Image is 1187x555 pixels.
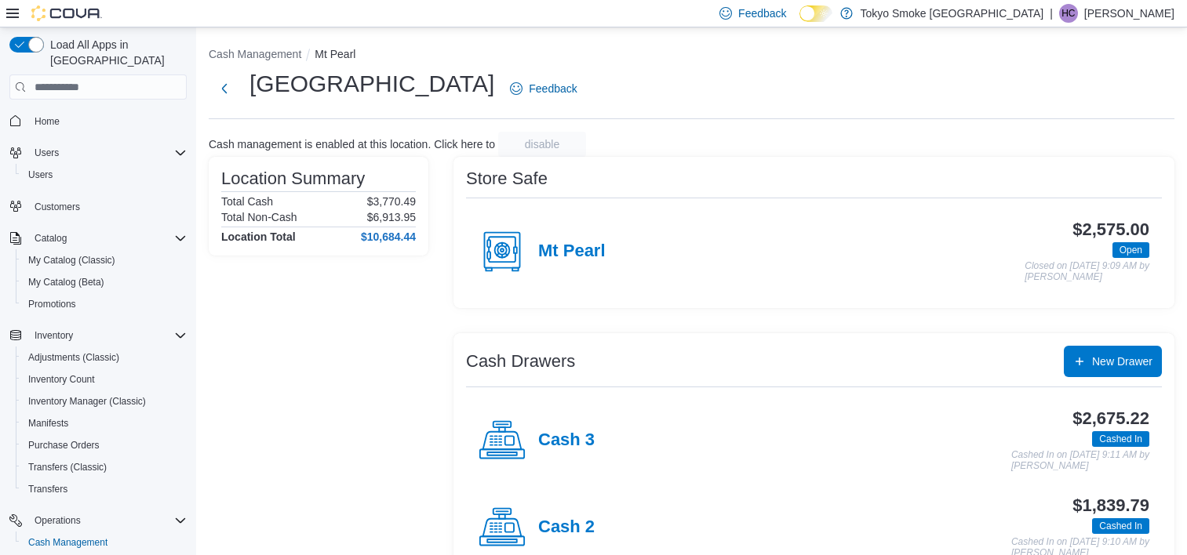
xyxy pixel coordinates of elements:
[209,48,301,60] button: Cash Management
[16,531,193,553] button: Cash Management
[22,251,122,270] a: My Catalog (Classic)
[1120,243,1142,257] span: Open
[315,48,355,60] button: Mt Pearl
[35,329,73,342] span: Inventory
[209,46,1174,65] nav: An example of EuiBreadcrumbs
[3,195,193,218] button: Customers
[28,439,100,452] span: Purchase Orders
[529,81,577,96] span: Feedback
[28,197,187,216] span: Customers
[22,414,187,433] span: Manifests
[22,295,82,314] a: Promotions
[16,164,193,186] button: Users
[22,480,187,499] span: Transfers
[28,417,68,430] span: Manifests
[1099,432,1142,446] span: Cashed In
[28,461,107,473] span: Transfers (Classic)
[367,195,416,208] p: $3,770.49
[22,273,111,292] a: My Catalog (Beta)
[28,298,76,310] span: Promotions
[28,111,187,130] span: Home
[504,73,583,104] a: Feedback
[1099,519,1142,533] span: Cashed In
[498,132,586,157] button: disable
[28,373,95,386] span: Inventory Count
[16,478,193,500] button: Transfers
[22,458,113,477] a: Transfers (Classic)
[3,109,193,132] button: Home
[22,414,75,433] a: Manifests
[367,211,416,223] p: $6,913.95
[466,169,548,188] h3: Store Safe
[16,412,193,434] button: Manifests
[1025,261,1149,282] p: Closed on [DATE] 9:09 AM by [PERSON_NAME]
[22,436,187,455] span: Purchase Orders
[28,169,53,181] span: Users
[16,293,193,315] button: Promotions
[28,351,119,364] span: Adjustments (Classic)
[28,536,107,549] span: Cash Management
[1064,346,1162,377] button: New Drawer
[1072,496,1149,515] h3: $1,839.79
[22,251,187,270] span: My Catalog (Classic)
[35,115,60,128] span: Home
[1112,242,1149,258] span: Open
[22,370,101,389] a: Inventory Count
[22,533,187,552] span: Cash Management
[1084,4,1174,23] p: [PERSON_NAME]
[1061,4,1075,23] span: HC
[361,230,416,243] h4: $10,684.44
[35,514,81,527] span: Operations
[3,142,193,164] button: Users
[249,68,494,100] h1: [GEOGRAPHIC_DATA]
[538,517,595,538] h4: Cash 2
[3,227,193,249] button: Catalog
[525,136,559,152] span: disable
[28,511,187,530] span: Operations
[44,37,187,68] span: Load All Apps in [GEOGRAPHIC_DATA]
[16,390,193,412] button: Inventory Manager (Classic)
[35,201,80,213] span: Customers
[28,483,67,495] span: Transfers
[1059,4,1078,23] div: Heather Chafe
[22,273,187,292] span: My Catalog (Beta)
[538,430,595,451] h4: Cash 3
[35,232,67,245] span: Catalog
[3,325,193,346] button: Inventory
[861,4,1044,23] p: Tokyo Smoke [GEOGRAPHIC_DATA]
[22,165,59,184] a: Users
[221,230,296,243] h4: Location Total
[538,241,606,262] h4: Mt Pearl
[22,348,187,367] span: Adjustments (Classic)
[22,392,187,411] span: Inventory Manager (Classic)
[28,276,104,288] span: My Catalog (Beta)
[22,370,187,389] span: Inventory Count
[22,295,187,314] span: Promotions
[16,456,193,478] button: Transfers (Classic)
[28,143,187,162] span: Users
[28,326,187,345] span: Inventory
[16,434,193,456] button: Purchase Orders
[466,352,575,371] h3: Cash Drawers
[28,511,87,530] button: Operations
[22,533,114,552] a: Cash Management
[1072,220,1149,239] h3: $2,575.00
[31,5,102,21] img: Cova
[22,392,152,411] a: Inventory Manager (Classic)
[1072,409,1149,428] h3: $2,675.22
[3,510,193,531] button: Operations
[22,458,187,477] span: Transfers (Classic)
[22,436,106,455] a: Purchase Orders
[22,480,74,499] a: Transfers
[28,198,86,216] a: Customers
[16,271,193,293] button: My Catalog (Beta)
[16,346,193,368] button: Adjustments (Classic)
[1050,4,1053,23] p: |
[1092,354,1152,369] span: New Drawer
[16,249,193,271] button: My Catalog (Classic)
[22,348,126,367] a: Adjustments (Classic)
[221,169,365,188] h3: Location Summary
[28,143,65,162] button: Users
[28,395,146,408] span: Inventory Manager (Classic)
[22,165,187,184] span: Users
